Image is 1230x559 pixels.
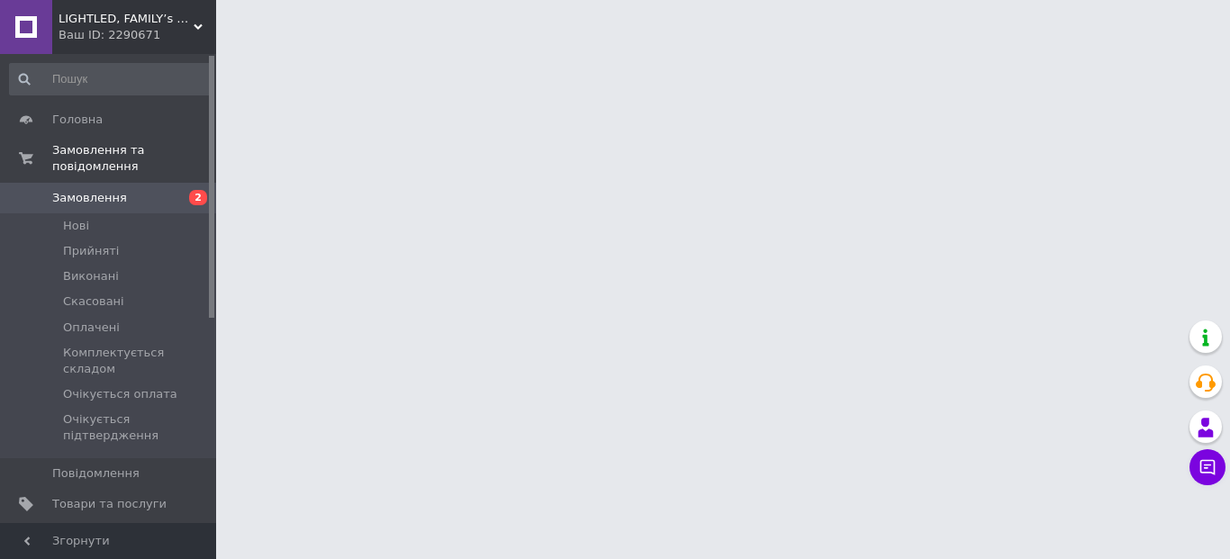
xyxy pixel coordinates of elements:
[9,63,213,95] input: Пошук
[52,465,140,482] span: Повідомлення
[52,496,167,512] span: Товари та послуги
[63,268,119,284] span: Виконані
[1189,449,1225,485] button: Чат з покупцем
[59,27,216,43] div: Ваш ID: 2290671
[52,112,103,128] span: Головна
[63,386,177,402] span: Очікується оплата
[63,345,211,377] span: Комплектується складом
[63,218,89,234] span: Нові
[52,142,216,175] span: Замовлення та повідомлення
[63,411,211,444] span: Очікується підтвердження
[63,243,119,259] span: Прийняті
[63,320,120,336] span: Оплачені
[189,190,207,205] span: 2
[52,190,127,206] span: Замовлення
[63,293,124,310] span: Скасовані
[59,11,194,27] span: LIGHTLED, FAMILY’s LIGHT&GRILL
